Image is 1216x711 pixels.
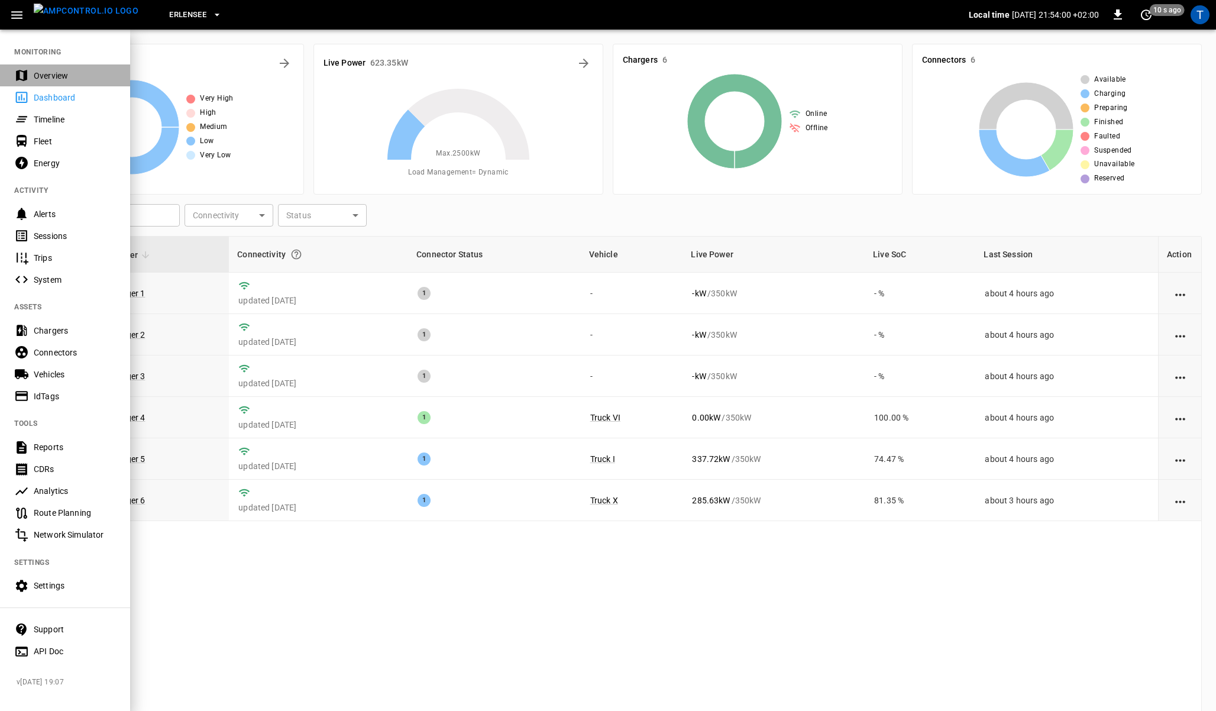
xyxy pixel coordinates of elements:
[969,9,1010,21] p: Local time
[169,8,206,22] span: Erlensee
[1150,4,1185,16] span: 10 s ago
[34,390,116,402] div: IdTags
[34,347,116,358] div: Connectors
[34,325,116,337] div: Chargers
[34,157,116,169] div: Energy
[1012,9,1099,21] p: [DATE] 21:54:00 +02:00
[34,369,116,380] div: Vehicles
[34,274,116,286] div: System
[34,485,116,497] div: Analytics
[34,507,116,519] div: Route Planning
[1137,5,1156,24] button: set refresh interval
[34,529,116,541] div: Network Simulator
[34,70,116,82] div: Overview
[34,230,116,242] div: Sessions
[34,645,116,657] div: API Doc
[34,4,138,18] img: ampcontrol.io logo
[34,92,116,104] div: Dashboard
[34,463,116,475] div: CDRs
[34,623,116,635] div: Support
[34,208,116,220] div: Alerts
[34,441,116,453] div: Reports
[17,677,121,689] span: v [DATE] 19:07
[1191,5,1209,24] div: profile-icon
[34,580,116,592] div: Settings
[34,252,116,264] div: Trips
[34,135,116,147] div: Fleet
[34,114,116,125] div: Timeline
